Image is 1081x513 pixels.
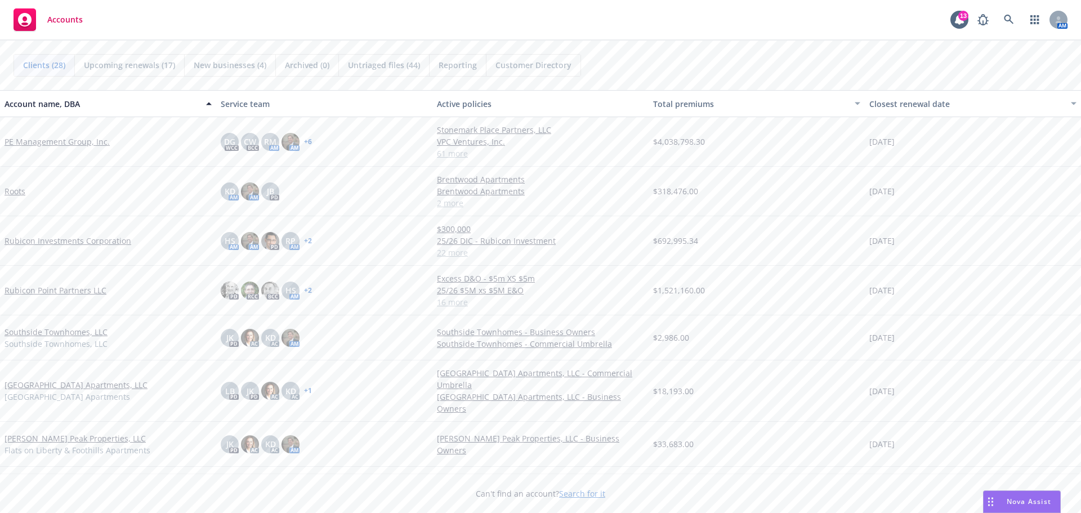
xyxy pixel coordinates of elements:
span: Southside Townhomes, LLC [5,338,108,350]
img: photo [241,282,259,300]
span: $18,193.00 [653,385,694,397]
span: DG [224,136,235,148]
span: Flats on Liberty & Foothills Apartments [5,444,150,456]
span: [DATE] [869,332,895,344]
span: KD [265,332,276,344]
a: Search [998,8,1020,31]
a: [GEOGRAPHIC_DATA] Apartments, LLC - Commercial Umbrella [437,367,644,391]
span: JK [247,385,254,397]
a: Roots [5,185,25,197]
span: CW [244,136,256,148]
a: + 2 [304,238,312,244]
span: [DATE] [869,185,895,197]
div: Active policies [437,98,644,110]
span: Archived (0) [285,59,329,71]
a: Brentwood Apartments [437,173,644,185]
span: [DATE] [869,136,895,148]
span: $1,521,160.00 [653,284,705,296]
span: KD [265,438,276,450]
a: VPC Ventures, Inc. [437,136,644,148]
span: [DATE] [869,284,895,296]
img: photo [282,133,300,151]
div: Closest renewal date [869,98,1064,110]
span: New businesses (4) [194,59,266,71]
span: $33,683.00 [653,438,694,450]
span: Reporting [439,59,477,71]
a: 22 more [437,247,644,258]
a: Brentwood Apartments [437,185,644,197]
a: 2 more [437,197,644,209]
span: [DATE] [869,385,895,397]
a: PE Management Group, Inc. [5,136,110,148]
div: Total premiums [653,98,848,110]
a: Search for it [559,488,605,499]
span: HS [225,235,235,247]
img: photo [282,329,300,347]
div: Service team [221,98,428,110]
span: $2,986.00 [653,332,689,344]
a: Southside Townhomes, LLC [5,326,108,338]
img: photo [282,435,300,453]
button: Service team [216,90,432,117]
a: 25/26 $5M xs $5M E&O [437,284,644,296]
a: Report a Bug [972,8,994,31]
span: [DATE] [869,438,895,450]
a: Southside Townhomes - Business Owners [437,326,644,338]
button: Closest renewal date [865,90,1081,117]
span: Can't find an account? [476,488,605,499]
div: Drag to move [984,491,998,512]
span: JB [267,185,274,197]
span: KD [285,385,296,397]
img: photo [221,282,239,300]
span: Clients (28) [23,59,65,71]
a: 61 more [437,148,644,159]
a: $300,000 [437,223,644,235]
img: photo [261,282,279,300]
div: 13 [958,11,968,21]
img: photo [241,182,259,200]
a: Southside Townhomes - Commercial Umbrella [437,338,644,350]
a: Rubicon Investments Corporation [5,235,131,247]
a: 16 more [437,296,644,308]
a: + 1 [304,387,312,394]
a: 25/26 DIC - Rubicon Investment [437,235,644,247]
span: [DATE] [869,235,895,247]
span: JK [226,332,234,344]
a: [GEOGRAPHIC_DATA] Apartments, LLC [5,379,148,391]
a: Excess D&O - $5m XS $5m [437,273,644,284]
img: photo [241,329,259,347]
button: Total premiums [649,90,865,117]
img: photo [241,232,259,250]
span: LB [225,385,235,397]
span: Accounts [47,15,83,24]
span: Untriaged files (44) [348,59,420,71]
span: Customer Directory [495,59,571,71]
a: [GEOGRAPHIC_DATA] Apartments, LLC - Business Owners [437,391,644,414]
img: photo [241,435,259,453]
a: Stonemark Place Partners, LLC [437,124,644,136]
span: [GEOGRAPHIC_DATA] Apartments [5,391,130,403]
a: Rubicon Point Partners LLC [5,284,106,296]
img: photo [261,232,279,250]
button: Active policies [432,90,649,117]
a: + 2 [304,287,312,294]
a: [PERSON_NAME] Peak Properties, LLC [5,432,146,444]
span: RP [285,235,296,247]
span: $318,476.00 [653,185,698,197]
a: Accounts [9,4,87,35]
button: Nova Assist [983,490,1061,513]
span: Nova Assist [1007,497,1051,506]
div: Account name, DBA [5,98,199,110]
span: $4,038,798.30 [653,136,705,148]
span: $692,995.34 [653,235,698,247]
img: photo [261,382,279,400]
span: HS [285,284,296,296]
a: [PERSON_NAME] Peak Properties, LLC - Business Owners [437,432,644,456]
